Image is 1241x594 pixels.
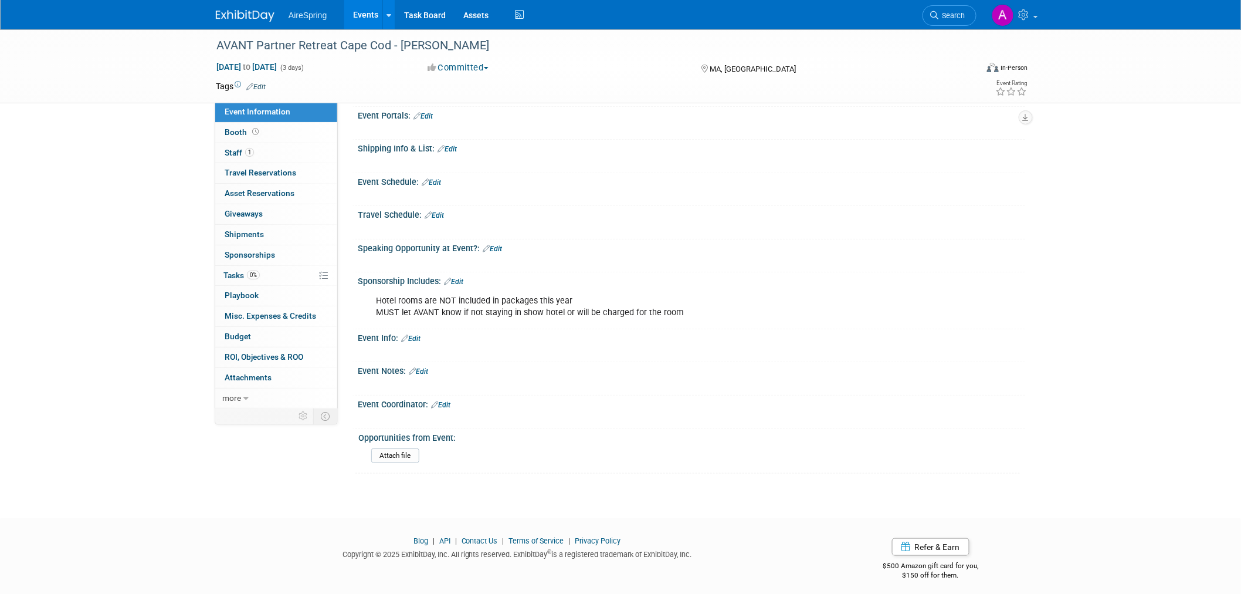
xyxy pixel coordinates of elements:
[439,536,450,545] a: API
[430,536,438,545] span: |
[241,62,252,72] span: to
[225,332,251,341] span: Budget
[215,163,337,183] a: Travel Reservations
[223,271,260,280] span: Tasks
[1001,63,1028,72] div: In-Person
[225,373,272,382] span: Attachments
[483,245,502,253] a: Edit
[836,553,1026,580] div: $500 Amazon gift card for you,
[500,536,507,545] span: |
[293,409,314,424] td: Personalize Event Tab Strip
[358,173,1025,188] div: Event Schedule:
[462,536,498,545] a: Contact Us
[215,143,337,163] a: Staff1
[358,362,1025,377] div: Event Notes:
[452,536,460,545] span: |
[279,64,304,72] span: (3 days)
[996,80,1028,86] div: Event Rating
[575,536,621,545] a: Privacy Policy
[225,250,275,259] span: Sponsorships
[225,291,259,300] span: Playbook
[409,367,428,376] a: Edit
[358,429,1020,444] div: Opportunities from Event:
[216,10,274,22] img: ExhibitDay
[225,352,303,362] span: ROI, Objectives & ROO
[250,127,261,136] span: Booth not reserved yet
[992,4,1014,26] img: Aila Ortiaga
[923,5,976,26] a: Search
[215,123,337,143] a: Booth
[710,65,796,73] span: MA, [GEOGRAPHIC_DATA]
[401,335,421,343] a: Edit
[358,206,1025,221] div: Travel Schedule:
[215,347,337,367] a: ROI, Objectives & ROO
[358,239,1025,255] div: Speaking Opportunity at Event?:
[215,266,337,286] a: Tasks0%
[212,35,959,56] div: AVANT Partner Retreat Cape Cod - [PERSON_NAME]
[225,127,261,137] span: Booth
[314,409,338,424] td: Toggle Event Tabs
[423,62,493,74] button: Committed
[358,140,1025,155] div: Shipping Info & List:
[368,289,896,325] div: Hotel rooms are NOT included in packages this year MUST let AVANT know if not staying in show hot...
[431,401,450,409] a: Edit
[289,11,327,20] span: AireSpring
[216,80,266,92] td: Tags
[215,102,337,122] a: Event Information
[358,396,1025,411] div: Event Coordinator:
[566,536,574,545] span: |
[222,393,241,403] span: more
[413,112,433,120] a: Edit
[938,11,965,20] span: Search
[358,107,1025,122] div: Event Portals:
[438,145,457,153] a: Edit
[358,272,1025,288] div: Sponsorship Includes:
[548,549,552,555] sup: ®
[225,230,264,239] span: Shipments
[892,538,969,556] a: Refer & Earn
[225,107,290,116] span: Event Information
[836,571,1026,580] div: $150 off for them.
[425,211,444,220] a: Edit
[245,148,254,157] span: 1
[216,546,819,560] div: Copyright © 2025 ExhibitDay, Inc. All rights reserved. ExhibitDay is a registered trademark of Ex...
[225,148,254,157] span: Staff
[216,62,277,72] span: [DATE] [DATE]
[225,311,316,320] span: Misc. Expenses & Credits
[225,209,263,218] span: Giveaways
[247,271,260,279] span: 0%
[907,61,1028,79] div: Event Format
[215,204,337,224] a: Giveaways
[215,327,337,347] a: Budget
[215,184,337,204] a: Asset Reservations
[987,63,999,72] img: Format-Inperson.png
[413,536,428,545] a: Blog
[215,306,337,326] a: Misc. Expenses & Credits
[215,286,337,306] a: Playbook
[225,168,296,177] span: Travel Reservations
[444,278,463,286] a: Edit
[215,245,337,265] a: Sponsorships
[509,536,564,545] a: Terms of Service
[215,389,337,409] a: more
[246,83,266,91] a: Edit
[422,178,441,187] a: Edit
[215,225,337,245] a: Shipments
[225,188,294,198] span: Asset Reservations
[215,368,337,388] a: Attachments
[358,329,1025,345] div: Event Info:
